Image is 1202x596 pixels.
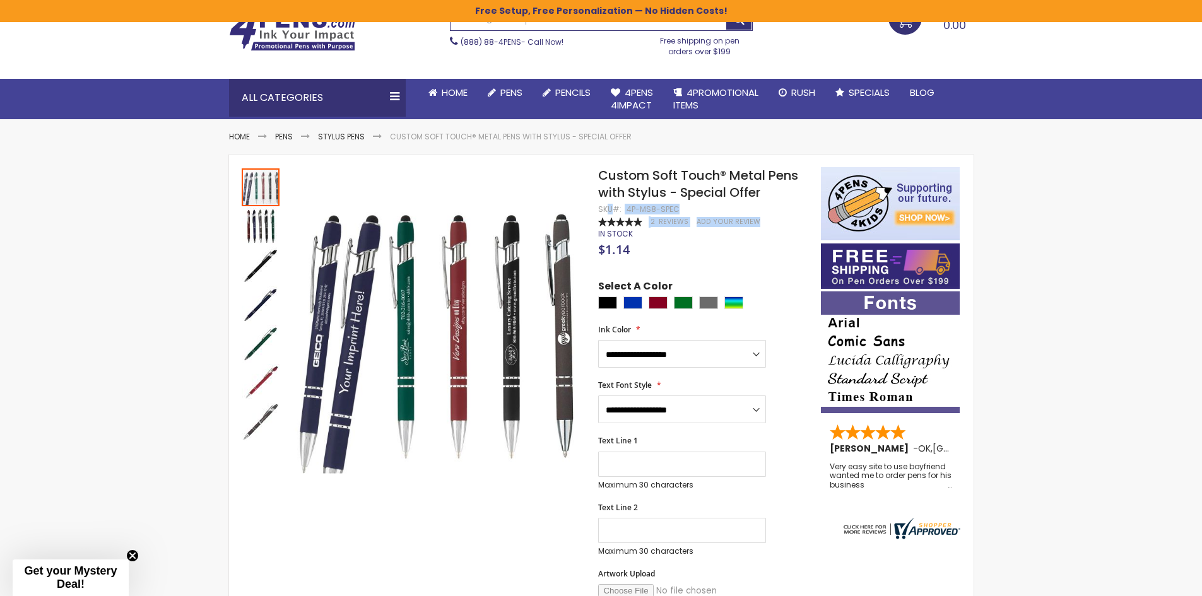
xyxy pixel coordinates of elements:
div: Black [598,296,617,309]
img: Custom Soft Touch® Metal Pens with Stylus - Special Offer [293,185,582,474]
a: Pens [275,131,293,142]
span: [PERSON_NAME] [830,442,913,455]
span: Select A Color [598,279,673,296]
div: All Categories [229,79,406,117]
a: Pencils [533,79,601,107]
span: [GEOGRAPHIC_DATA] [933,442,1025,455]
span: 4Pens 4impact [611,86,653,112]
iframe: Google Customer Reviews [1098,562,1202,596]
div: Grey [699,296,718,309]
img: Free shipping on orders over $199 [821,243,960,289]
a: Home [418,79,478,107]
span: Custom Soft Touch® Metal Pens with Stylus - Special Offer [598,167,798,201]
img: 4pens 4 kids [821,167,960,240]
span: - , [913,442,1025,455]
span: Pencils [555,86,591,99]
span: Ink Color [598,324,631,335]
span: $1.14 [598,241,630,258]
strong: SKU [598,204,622,214]
img: Custom Soft Touch® Metal Pens with Stylus - Special Offer [242,325,280,363]
span: Reviews [659,217,688,226]
span: Get your Mystery Deal! [24,564,117,590]
span: Pens [500,86,522,99]
span: 2 [651,217,655,226]
li: Custom Soft Touch® Metal Pens with Stylus - Special Offer [390,132,632,142]
div: Custom Soft Touch® Metal Pens with Stylus - Special Offer [242,245,281,284]
a: Pens [478,79,533,107]
span: OK [918,442,931,455]
img: Custom Soft Touch® Metal Pens with Stylus - Special Offer [242,247,280,284]
div: Green [674,296,693,309]
img: Custom Soft Touch® Metal Pens with Stylus - Special Offer [242,207,280,245]
div: Get your Mystery Deal!Close teaser [13,559,129,596]
span: 4PROMOTIONAL ITEMS [673,86,758,112]
span: Blog [910,86,934,99]
a: 4PROMOTIONALITEMS [663,79,769,120]
div: Custom Soft Touch® Metal Pens with Stylus - Special Offer [242,206,281,245]
img: font-personalization-examples [821,291,960,413]
div: Custom Soft Touch® Metal Pens with Stylus - Special Offer [242,167,281,206]
span: Text Line 1 [598,435,638,446]
div: Custom Soft Touch® Metal Pens with Stylus - Special Offer [242,402,280,441]
a: Add Your Review [697,217,760,226]
div: Availability [598,229,633,239]
img: 4Pens Custom Pens and Promotional Products [229,11,355,51]
div: 4P-MS8-SPEC [627,204,680,214]
div: 100% [598,218,642,226]
span: Rush [791,86,815,99]
p: Maximum 30 characters [598,480,766,490]
span: 0.00 [943,17,966,33]
span: - Call Now! [461,37,563,47]
button: Close teaser [126,549,139,562]
div: Burgundy [649,296,668,309]
a: 2 Reviews [651,217,690,226]
div: Custom Soft Touch® Metal Pens with Stylus - Special Offer [242,324,281,363]
a: Rush [769,79,825,107]
a: 4Pens4impact [601,79,663,120]
p: Maximum 30 characters [598,546,766,556]
img: Custom Soft Touch® Metal Pens with Stylus - Special Offer [242,286,280,324]
a: Specials [825,79,900,107]
img: 4pens.com widget logo [840,518,960,539]
span: Text Font Style [598,380,652,390]
span: Artwork Upload [598,568,655,579]
a: 4pens.com certificate URL [840,531,960,542]
span: Text Line 2 [598,502,638,513]
a: Blog [900,79,945,107]
div: Assorted [724,296,743,309]
a: (888) 88-4PENS [461,37,521,47]
div: Free shipping on pen orders over $199 [647,31,753,56]
div: Custom Soft Touch® Metal Pens with Stylus - Special Offer [242,363,281,402]
div: Very easy site to use boyfriend wanted me to order pens for his business [830,462,952,489]
span: In stock [598,228,633,239]
span: Home [442,86,468,99]
a: Stylus Pens [318,131,365,142]
div: Custom Soft Touch® Metal Pens with Stylus - Special Offer [242,284,281,324]
a: Home [229,131,250,142]
span: Specials [849,86,890,99]
img: Custom Soft Touch® Metal Pens with Stylus - Special Offer [242,403,280,441]
img: Custom Soft Touch® Metal Pens with Stylus - Special Offer [242,364,280,402]
div: Blue [623,296,642,309]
